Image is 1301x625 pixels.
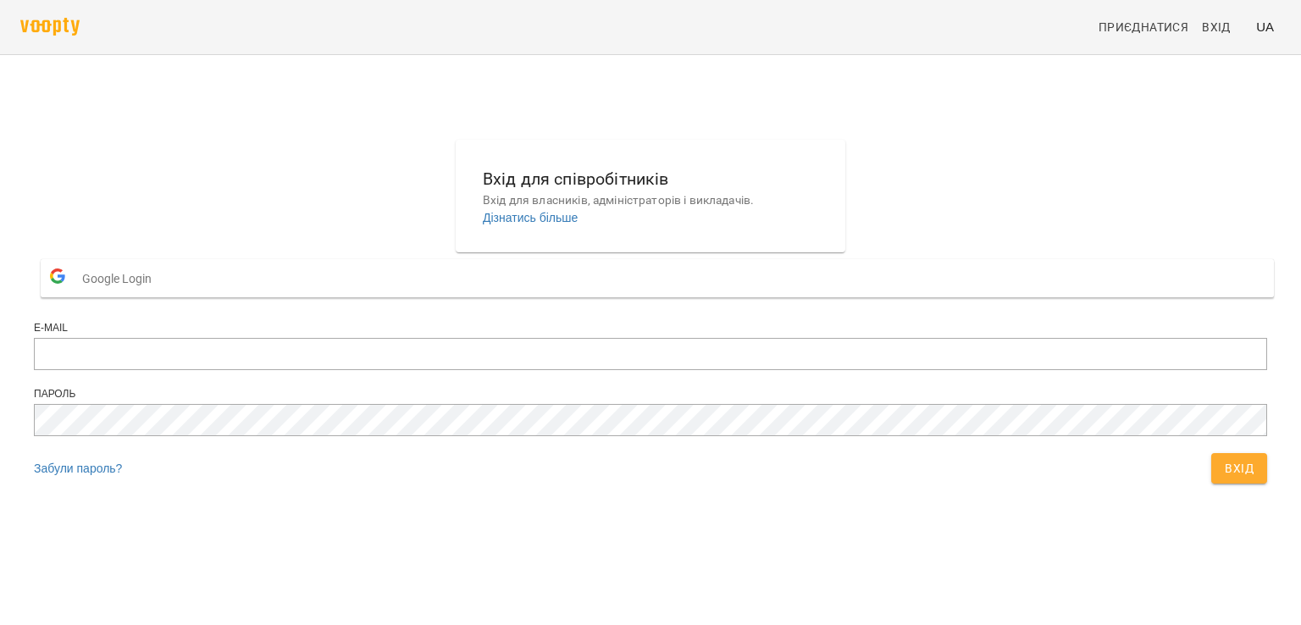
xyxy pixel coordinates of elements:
span: Вхід [1202,17,1231,37]
span: Вхід [1225,458,1254,478]
div: Пароль [34,387,1267,401]
h6: Вхід для співробітників [483,166,818,192]
button: Вхід для співробітниківВхід для власників, адміністраторів і викладачів.Дізнатись більше [469,152,832,240]
a: Забули пароль? [34,462,122,475]
span: Приєднатися [1099,17,1188,37]
img: voopty.png [20,18,80,36]
a: Вхід [1195,12,1249,42]
button: UA [1249,11,1281,42]
a: Дізнатись більше [483,211,578,224]
div: E-mail [34,321,1267,335]
button: Google Login [41,259,1274,297]
p: Вхід для власників, адміністраторів і викладачів. [483,192,818,209]
span: Google Login [82,262,160,296]
span: UA [1256,18,1274,36]
button: Вхід [1211,453,1267,484]
a: Приєднатися [1092,12,1195,42]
